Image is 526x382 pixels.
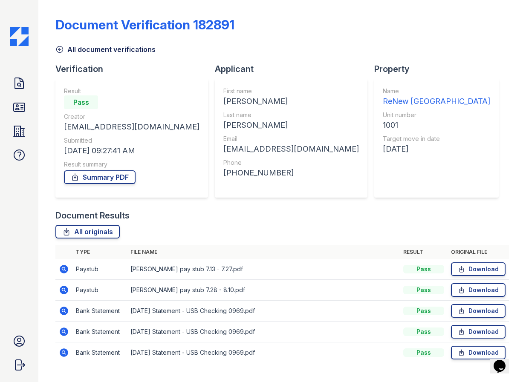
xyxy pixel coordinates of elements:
[400,245,448,259] th: Result
[223,135,359,143] div: Email
[223,167,359,179] div: [PHONE_NUMBER]
[127,342,400,363] td: [DATE] Statement - USB Checking 0969.pdf
[64,121,199,133] div: [EMAIL_ADDRESS][DOMAIN_NAME]
[403,265,444,273] div: Pass
[383,87,490,107] a: Name ReNew [GEOGRAPHIC_DATA]
[403,307,444,315] div: Pass
[72,322,127,342] td: Bank Statement
[383,135,490,143] div: Target move in date
[72,259,127,280] td: Paystub
[127,322,400,342] td: [DATE] Statement - USB Checking 0969.pdf
[64,95,98,109] div: Pass
[451,325,506,339] a: Download
[64,160,199,169] div: Result summary
[403,348,444,357] div: Pass
[383,95,490,107] div: ReNew [GEOGRAPHIC_DATA]
[451,262,506,276] a: Download
[127,259,400,280] td: [PERSON_NAME] pay stub 7.13 - 7.27.pdf
[451,304,506,318] a: Download
[383,111,490,119] div: Unit number
[72,245,127,259] th: Type
[490,348,517,373] iframe: chat widget
[55,17,234,32] div: Document Verification 182891
[55,44,156,55] a: All document verifications
[127,280,400,301] td: [PERSON_NAME] pay stub 7.28 - 8.10.pdf
[383,119,490,131] div: 1001
[223,95,359,107] div: [PERSON_NAME]
[64,136,199,145] div: Submitted
[223,143,359,155] div: [EMAIL_ADDRESS][DOMAIN_NAME]
[72,342,127,363] td: Bank Statement
[451,346,506,359] a: Download
[64,87,199,95] div: Result
[72,301,127,322] td: Bank Statement
[383,143,490,155] div: [DATE]
[55,225,120,238] a: All originals
[223,119,359,131] div: [PERSON_NAME]
[223,111,359,119] div: Last name
[127,301,400,322] td: [DATE] Statement - USB Checking 0969.pdf
[10,27,29,46] img: CE_Icon_Blue-c292c112584629df590d857e76928e9f676e5b41ef8f769ba2f05ee15b207248.png
[403,327,444,336] div: Pass
[451,283,506,297] a: Download
[448,245,509,259] th: Original file
[374,63,506,75] div: Property
[64,145,199,157] div: [DATE] 09:27:41 AM
[55,63,215,75] div: Verification
[383,87,490,95] div: Name
[64,170,136,184] a: Summary PDF
[223,87,359,95] div: First name
[64,112,199,121] div: Creator
[55,210,130,221] div: Document Results
[127,245,400,259] th: File name
[215,63,374,75] div: Applicant
[72,280,127,301] td: Paystub
[403,286,444,294] div: Pass
[223,158,359,167] div: Phone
